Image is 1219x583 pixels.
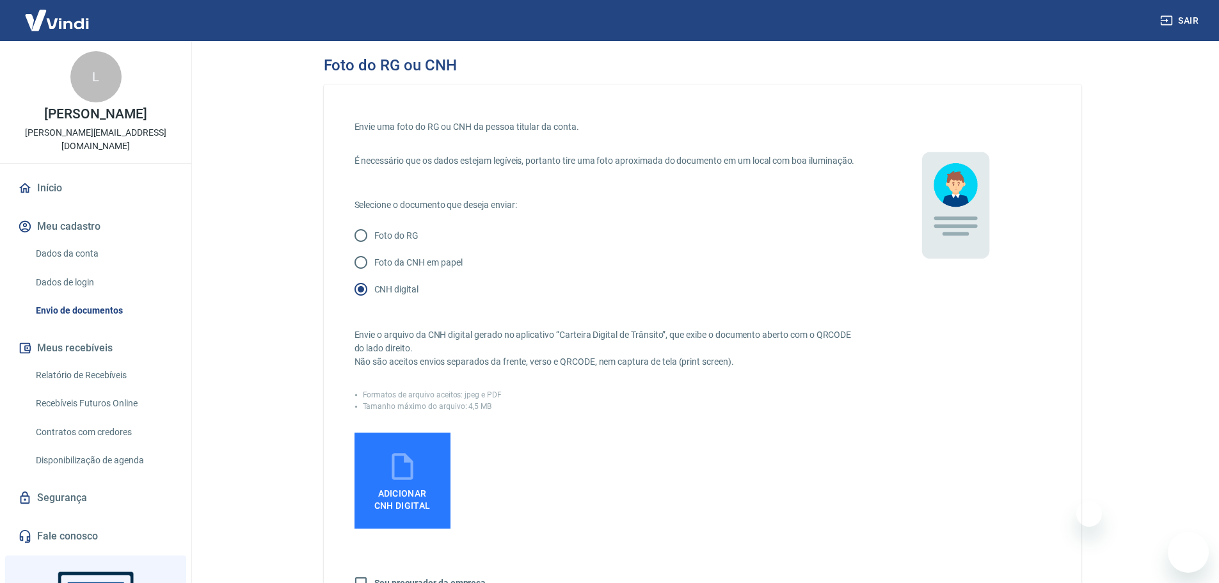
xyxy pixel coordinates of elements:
span: Adicionar CNH Digital [374,488,431,511]
img: Vindi [15,1,99,40]
iframe: Button to launch messaging window [1168,532,1209,573]
a: Dados da conta [31,241,176,267]
label: AdicionarCNH Digital [355,433,450,529]
p: CNH digital [374,283,418,296]
p: Foto do RG [374,229,419,243]
p: Selecione o documento que deseja enviar: [355,198,859,212]
a: Fale conosco [15,522,176,550]
a: Contratos com credores [31,419,176,445]
button: Sair [1158,9,1204,33]
a: Relatório de Recebíveis [31,362,176,388]
p: [PERSON_NAME][EMAIL_ADDRESS][DOMAIN_NAME] [10,126,181,153]
a: Início [15,174,176,202]
p: Formatos de arquivo aceitos: jpeg e PDF [363,389,502,401]
p: Envie uma foto do RG ou CNH da pessoa titular da conta. [355,120,859,134]
a: Dados de login [31,269,176,296]
button: Meu cadastro [15,212,176,241]
p: É necessário que os dados estejam legíveis, portanto tire uma foto aproximada do documento em um ... [355,154,859,168]
p: Foto da CNH em papel [374,256,463,269]
a: Recebíveis Futuros Online [31,390,176,417]
a: Segurança [15,484,176,512]
iframe: Close message [1076,501,1102,527]
h3: Foto do RG ou CNH [324,56,457,74]
p: Envie o arquivo da CNH digital gerado no aplicativo “Carteira Digital de Trânsito”, que exibe o d... [355,328,859,369]
p: Tamanho máximo do arquivo: 4,5 MB [363,401,492,412]
p: [PERSON_NAME] [44,108,147,121]
img: 9UttyuGgyT+7LlLseZI9Bh5IL9fdlyU7YsUREGKXXh6YNWHhDkCHSobsCnUJ8bxtmpXAruDXapAwAAAAAAAAAAAAAAAAAAAAA... [859,115,1051,307]
div: L [70,51,122,102]
a: Disponibilização de agenda [31,447,176,474]
button: Meus recebíveis [15,334,176,362]
a: Envio de documentos [31,298,176,324]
